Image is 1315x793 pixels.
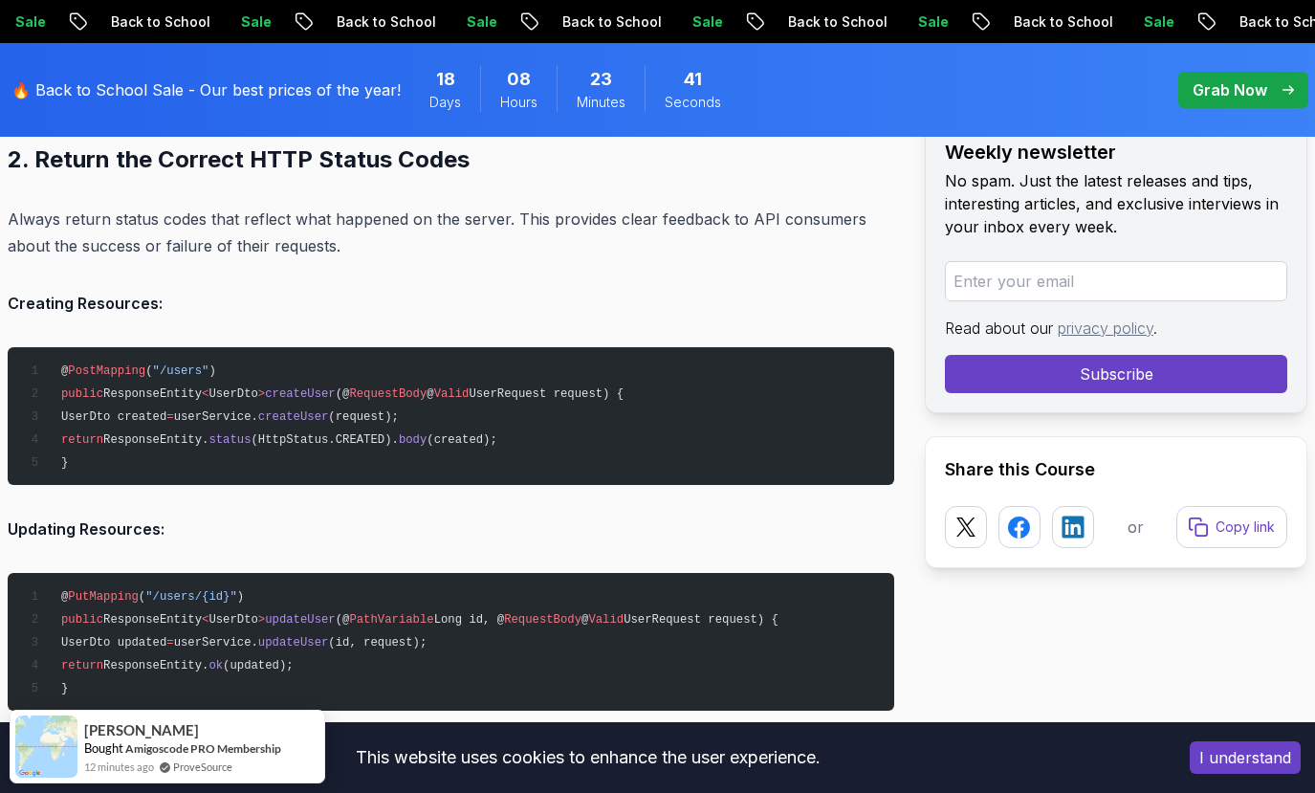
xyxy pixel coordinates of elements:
[258,410,329,424] span: createUser
[139,590,145,604] span: (
[1190,741,1301,774] button: Accept cookies
[8,294,163,313] strong: Creating Resources:
[434,387,470,401] span: Valid
[546,12,676,32] p: Back to School
[8,206,894,259] p: Always return status codes that reflect what happened on the server. This provides clear feedback...
[427,387,433,401] span: @
[577,93,625,112] span: Minutes
[997,12,1128,32] p: Back to School
[320,12,450,32] p: Back to School
[174,410,258,424] span: userService.
[588,613,624,627] span: Valid
[61,659,103,672] span: return
[434,613,505,627] span: Long id, @
[61,364,68,378] span: @
[258,613,265,627] span: >
[125,741,281,756] a: Amigoscode PRO Membership
[68,590,139,604] span: PutMapping
[399,433,427,447] span: body
[427,433,497,447] span: (created);
[504,613,581,627] span: RequestBody
[469,387,624,401] span: UserRequest request) {
[945,139,1287,165] h2: Weekly newsletter
[450,12,512,32] p: Sale
[61,590,68,604] span: @
[507,66,531,93] span: 8 Hours
[624,613,778,627] span: UserRequest request) {
[223,659,294,672] span: (updated);
[68,364,145,378] span: PostMapping
[1176,506,1287,548] button: Copy link
[1128,516,1144,539] p: or
[665,93,721,112] span: Seconds
[208,433,251,447] span: status
[258,387,265,401] span: >
[95,12,225,32] p: Back to School
[8,144,894,175] h2: 2. Return the Correct HTTP Status Codes
[11,78,401,101] p: 🔥 Back to School Sale - Our best prices of the year!
[103,433,208,447] span: ResponseEntity.
[61,387,103,401] span: public
[349,387,427,401] span: RequestBody
[945,261,1287,301] input: Enter your email
[945,169,1287,238] p: No spam. Just the latest releases and tips, interesting articles, and exclusive interviews in you...
[61,456,68,470] span: }
[202,387,208,401] span: <
[336,613,350,627] span: (@
[581,613,588,627] span: @
[945,355,1287,393] button: Subscribe
[145,590,237,604] span: "/users/{id}"
[1058,319,1153,338] a: privacy policy
[14,737,1161,779] div: This website uses cookies to enhance the user experience.
[225,12,286,32] p: Sale
[251,433,398,447] span: (HttpStatus.CREATED).
[84,740,123,756] span: Bought
[84,759,154,775] span: 12 minutes ago
[208,613,257,627] span: UserDto
[676,12,737,32] p: Sale
[8,519,164,539] strong: Updating Resources:
[15,716,77,778] img: provesource social proof notification image
[265,387,336,401] span: createUser
[61,682,68,695] span: }
[349,613,433,627] span: PathVariable
[945,317,1287,340] p: Read about our .
[265,613,336,627] span: updateUser
[84,722,199,738] span: [PERSON_NAME]
[237,590,244,604] span: )
[103,613,202,627] span: ResponseEntity
[945,456,1287,483] h2: Share this Course
[684,66,702,93] span: 41 Seconds
[429,93,461,112] span: Days
[103,659,208,672] span: ResponseEntity.
[336,387,350,401] span: (@
[173,759,232,775] a: ProveSource
[208,364,215,378] span: )
[902,12,963,32] p: Sale
[103,387,202,401] span: ResponseEntity
[166,636,173,650] span: =
[61,410,166,424] span: UserDto created
[166,410,173,424] span: =
[1128,12,1189,32] p: Sale
[208,387,257,401] span: UserDto
[1193,78,1267,101] p: Grab Now
[500,93,537,112] span: Hours
[61,433,103,447] span: return
[328,636,427,650] span: (id, request);
[590,66,612,93] span: 23 Minutes
[61,613,103,627] span: public
[1216,518,1275,537] p: Copy link
[174,636,258,650] span: userService.
[145,364,152,378] span: (
[153,364,209,378] span: "/users"
[258,636,329,650] span: updateUser
[436,66,455,93] span: 18 Days
[328,410,399,424] span: (request);
[208,659,223,672] span: ok
[772,12,902,32] p: Back to School
[61,636,166,650] span: UserDto updated
[202,613,208,627] span: <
